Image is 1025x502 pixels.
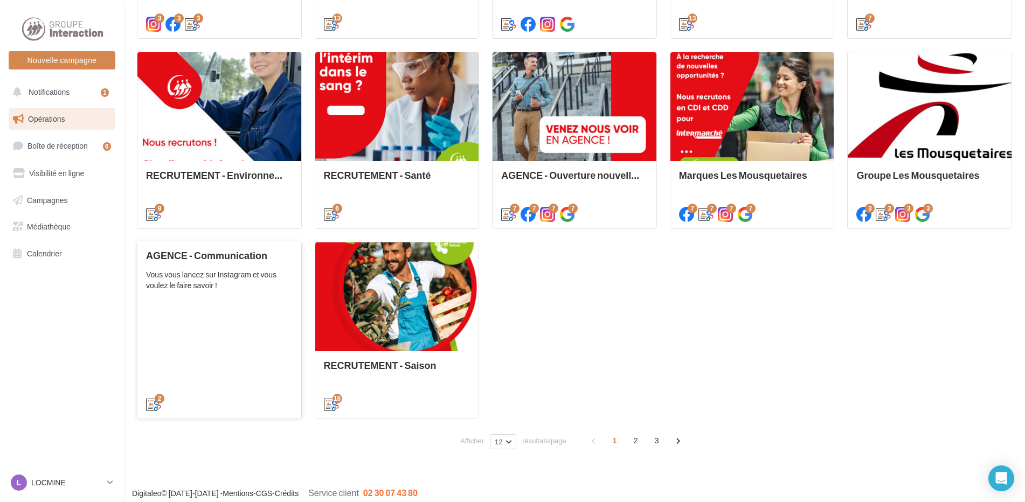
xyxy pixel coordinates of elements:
[707,204,717,213] div: 7
[865,204,875,213] div: 3
[495,437,503,446] span: 12
[529,204,539,213] div: 7
[27,249,62,258] span: Calendrier
[510,204,520,213] div: 7
[904,204,913,213] div: 3
[155,13,164,23] div: 3
[688,13,697,23] div: 13
[6,242,117,265] a: Calendrier
[746,204,756,213] div: 7
[333,394,342,403] div: 18
[223,489,253,498] a: Mentions
[146,170,293,191] div: RECRUTEMENT - Environnement
[324,170,470,191] div: RECRUTEMENT - Santé
[6,134,117,157] a: Boîte de réception6
[146,269,293,291] div: Vous vous lancez sur Instagram et vous voulez le faire savoir !
[648,432,666,449] span: 3
[988,465,1014,491] div: Open Intercom Messenger
[6,108,117,130] a: Opérations
[9,472,115,493] a: L LOCMINE
[6,189,117,212] a: Campagnes
[522,436,566,446] span: résultats/page
[688,204,697,213] div: 7
[31,477,103,488] p: LOCMINE
[146,250,293,261] div: AGENCE - Communication
[155,204,164,213] div: 9
[856,170,1003,191] div: Groupe Les Mousquetaires
[568,204,578,213] div: 7
[132,489,161,498] a: Digitaleo
[865,13,875,23] div: 7
[9,51,115,69] button: Nouvelle campagne
[132,489,418,498] span: © [DATE]-[DATE] - - -
[103,142,111,151] div: 6
[28,114,65,123] span: Opérations
[308,487,359,498] span: Service client
[29,169,84,178] span: Visibilité en ligne
[6,81,113,103] button: Notifications 1
[884,204,894,213] div: 3
[333,204,342,213] div: 6
[101,88,109,97] div: 1
[275,489,299,498] a: Crédits
[256,489,272,498] a: CGS
[27,141,88,150] span: Boîte de réception
[726,204,736,213] div: 7
[193,13,203,23] div: 3
[679,170,826,191] div: Marques Les Mousquetaires
[627,432,645,449] span: 2
[363,487,418,498] span: 02 30 07 43 80
[27,195,68,204] span: Campagnes
[324,360,470,381] div: RECRUTEMENT - Saison
[155,394,164,403] div: 2
[6,215,117,238] a: Médiathèque
[549,204,558,213] div: 7
[174,13,184,23] div: 3
[333,13,342,23] div: 13
[27,222,71,231] span: Médiathèque
[923,204,933,213] div: 3
[606,432,624,449] span: 1
[460,436,484,446] span: Afficher
[29,87,70,96] span: Notifications
[17,477,22,488] span: L
[490,434,516,449] button: 12
[501,170,648,191] div: AGENCE - Ouverture nouvelle agence
[6,162,117,185] a: Visibilité en ligne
